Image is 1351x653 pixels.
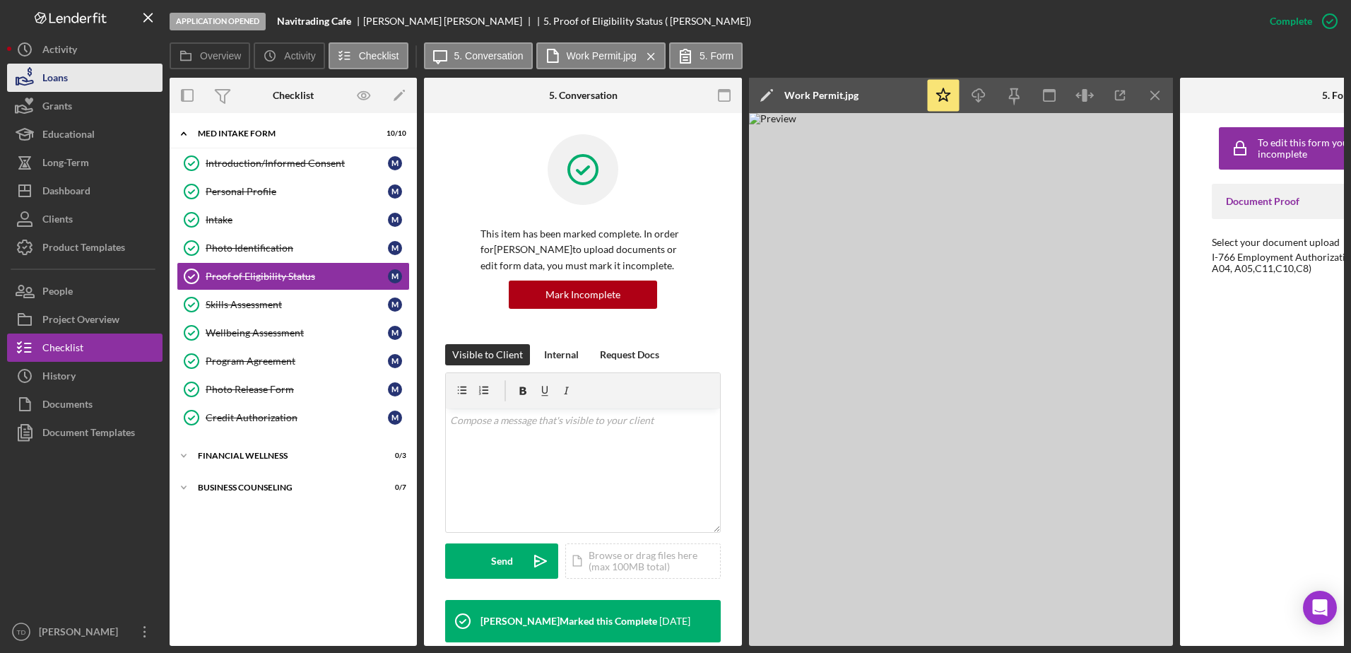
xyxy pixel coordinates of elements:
[177,404,410,432] a: Credit Authorization M
[177,290,410,319] a: Skills Assessment M
[206,299,388,310] div: Skills Assessment
[42,177,90,208] div: Dashboard
[7,277,163,305] button: People
[206,158,388,169] div: Introduction/Informed Consent
[7,418,163,447] button: Document Templates
[388,411,402,425] div: M
[198,129,371,138] div: MED Intake Form
[7,390,163,418] button: Documents
[381,129,406,138] div: 10 / 10
[567,50,637,61] label: Work Permit.jpg
[388,269,402,283] div: M
[42,305,119,337] div: Project Overview
[600,344,659,365] div: Request Docs
[7,148,163,177] button: Long-Term
[544,344,579,365] div: Internal
[170,42,250,69] button: Overview
[7,92,163,120] button: Grants
[445,344,530,365] button: Visible to Client
[42,92,72,124] div: Grants
[491,543,513,579] div: Send
[42,35,77,67] div: Activity
[388,241,402,255] div: M
[206,412,388,423] div: Credit Authorization
[7,362,163,390] button: History
[480,616,657,627] div: [PERSON_NAME] Marked this Complete
[206,384,388,395] div: Photo Release Form
[7,177,163,205] button: Dashboard
[7,618,163,646] button: TD[PERSON_NAME]
[388,354,402,368] div: M
[177,206,410,234] a: Intake M
[381,452,406,460] div: 0 / 3
[329,42,408,69] button: Checklist
[177,177,410,206] a: Personal Profile M
[42,148,89,180] div: Long-Term
[7,205,163,233] a: Clients
[543,16,751,27] div: 5. Proof of Eligibility Status ( [PERSON_NAME])
[177,262,410,290] a: Proof of Eligibility Status M
[177,319,410,347] a: Wellbeing Assessment M
[388,213,402,227] div: M
[7,120,163,148] button: Educational
[1270,7,1312,35] div: Complete
[206,271,388,282] div: Proof of Eligibility Status
[206,242,388,254] div: Photo Identification
[784,90,859,101] div: Work Permit.jpg
[284,50,315,61] label: Activity
[381,483,406,492] div: 0 / 7
[42,277,73,309] div: People
[200,50,241,61] label: Overview
[1256,7,1344,35] button: Complete
[7,305,163,334] button: Project Overview
[42,418,135,450] div: Document Templates
[254,42,324,69] button: Activity
[170,13,266,30] div: Application Opened
[177,149,410,177] a: Introduction/Informed Consent M
[1303,591,1337,625] div: Open Intercom Messenger
[424,42,533,69] button: 5. Conversation
[277,16,351,27] b: Navitrading Cafe
[7,35,163,64] button: Activity
[363,16,534,27] div: [PERSON_NAME] [PERSON_NAME]
[206,186,388,197] div: Personal Profile
[42,120,95,152] div: Educational
[7,334,163,362] button: Checklist
[7,233,163,261] button: Product Templates
[359,50,399,61] label: Checklist
[42,362,76,394] div: History
[7,64,163,92] button: Loans
[536,42,666,69] button: Work Permit.jpg
[42,205,73,237] div: Clients
[42,390,93,422] div: Documents
[509,281,657,309] button: Mark Incomplete
[749,113,1173,646] img: Preview
[206,355,388,367] div: Program Agreement
[206,327,388,339] div: Wellbeing Assessment
[700,50,733,61] label: 5. Form
[177,234,410,262] a: Photo Identification M
[593,344,666,365] button: Request Docs
[42,64,68,95] div: Loans
[669,42,743,69] button: 5. Form
[452,344,523,365] div: Visible to Client
[198,452,371,460] div: Financial Wellness
[177,375,410,404] a: Photo Release Form M
[549,90,618,101] div: 5. Conversation
[445,543,558,579] button: Send
[388,382,402,396] div: M
[454,50,524,61] label: 5. Conversation
[388,184,402,199] div: M
[545,281,620,309] div: Mark Incomplete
